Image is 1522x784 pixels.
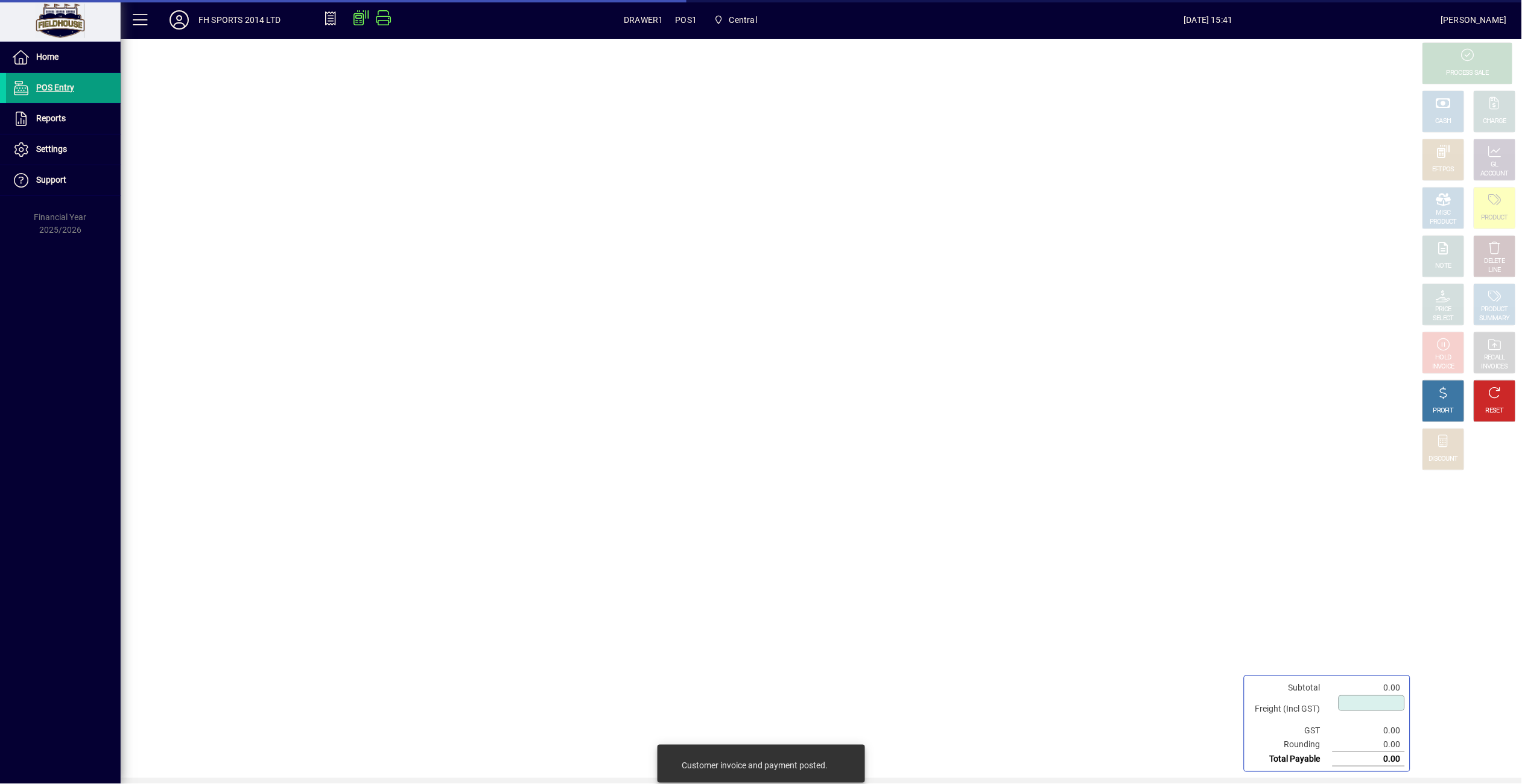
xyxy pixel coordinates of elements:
div: HOLD [1436,353,1451,362]
div: PROCESS SALE [1447,69,1489,78]
span: Settings [36,144,67,154]
div: [PERSON_NAME] [1441,10,1507,30]
a: Support [6,165,121,195]
span: [DATE] 15:41 [976,10,1441,30]
div: GL [1491,160,1499,169]
td: 0.00 [1333,738,1405,752]
div: INVOICES [1482,362,1508,371]
span: POS1 [676,10,697,30]
div: SUMMARY [1480,314,1510,323]
span: Reports [36,113,66,123]
div: EFTPOS [1433,165,1455,174]
div: FH SPORTS 2014 LTD [198,10,281,30]
td: 0.00 [1333,724,1405,738]
div: CASH [1436,117,1451,126]
td: Freight (Incl GST) [1249,695,1333,724]
button: Profile [160,9,198,31]
span: POS Entry [36,83,74,92]
a: Home [6,42,121,72]
div: PRODUCT [1481,213,1508,223]
div: RESET [1486,406,1504,416]
div: SELECT [1433,314,1454,323]
div: Customer invoice and payment posted. [682,759,828,771]
span: Home [36,52,59,62]
td: Total Payable [1249,752,1333,767]
div: LINE [1489,266,1501,275]
td: GST [1249,724,1333,738]
td: Subtotal [1249,681,1333,695]
td: 0.00 [1333,681,1405,695]
div: PROFIT [1433,406,1454,416]
td: 0.00 [1333,752,1405,767]
div: CHARGE [1483,117,1507,126]
a: Settings [6,134,121,165]
a: Reports [6,104,121,134]
div: MISC [1436,209,1451,218]
div: PRICE [1436,305,1452,314]
div: DISCOUNT [1429,455,1458,464]
td: Rounding [1249,738,1333,752]
div: PRODUCT [1481,305,1508,314]
div: DELETE [1485,257,1505,266]
span: Central [729,10,757,30]
span: DRAWER1 [624,10,663,30]
div: ACCOUNT [1481,169,1509,179]
div: INVOICE [1432,362,1454,371]
div: NOTE [1436,262,1451,271]
div: PRODUCT [1430,218,1457,227]
div: RECALL [1485,353,1506,362]
span: Central [709,9,762,31]
span: Support [36,175,66,185]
